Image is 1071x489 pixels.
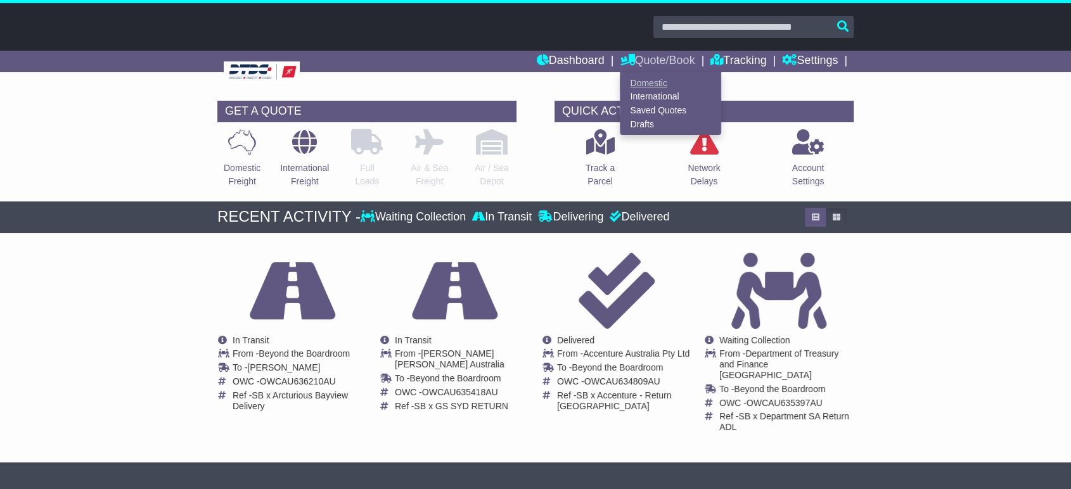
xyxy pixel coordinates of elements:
a: International [620,90,721,104]
span: Beyond the Boardroom [734,384,825,394]
div: Waiting Collection [361,210,469,224]
a: Tracking [710,51,766,72]
td: To - [557,362,691,376]
span: Beyond the Boardroom [259,348,350,359]
span: OWCAU634809AU [584,376,660,386]
td: OWC - [557,376,691,390]
a: Saved Quotes [620,104,721,118]
td: From - [233,348,366,362]
span: In Transit [233,335,269,345]
td: To - [719,384,853,398]
span: Delivered [557,335,594,345]
span: SB x GS SYD RETURN [414,401,508,411]
span: Beyond the Boardroom [409,373,501,383]
a: Quote/Book [620,51,695,72]
p: Account Settings [792,162,824,188]
span: SB x Department SA Return ADL [719,411,849,432]
span: OWCAU635397AU [747,398,823,408]
td: From - [719,348,853,383]
td: From - [557,348,691,362]
span: OWCAU636210AU [260,376,336,386]
span: Department of Treasury and Finance [GEOGRAPHIC_DATA] [719,348,838,380]
span: SB x Arcturious Bayview Delivery [233,390,348,411]
td: To - [233,362,366,376]
p: Track a Parcel [586,162,615,188]
div: GET A QUOTE [217,101,516,122]
td: To - [395,373,529,387]
a: AccountSettings [792,129,825,195]
div: In Transit [469,210,535,224]
span: Waiting Collection [719,335,790,345]
span: OWCAU635418AU [422,387,498,397]
td: Ref - [233,390,366,412]
a: NetworkDelays [687,129,721,195]
a: Track aParcel [585,129,615,195]
div: Delivered [606,210,669,224]
td: Ref - [719,411,853,433]
p: Network Delays [688,162,720,188]
td: Ref - [395,401,529,412]
p: International Freight [280,162,329,188]
a: InternationalFreight [279,129,330,195]
td: Ref - [557,390,691,412]
td: From - [395,348,529,373]
div: QUICK ACTIONS [555,101,854,122]
p: Air / Sea Depot [475,162,509,188]
p: Domestic Freight [224,162,260,188]
span: In Transit [395,335,432,345]
a: Domestic [620,76,721,90]
div: Delivering [535,210,606,224]
td: OWC - [233,376,366,390]
div: RECENT ACTIVITY - [217,208,361,226]
div: Quote/Book [620,72,721,135]
span: [PERSON_NAME] [PERSON_NAME] Australia [395,348,504,369]
p: Air & Sea Freight [411,162,448,188]
td: OWC - [719,398,853,412]
a: DomesticFreight [223,129,261,195]
a: Dashboard [537,51,605,72]
td: OWC - [395,387,529,401]
span: Accenture Australia Pty Ltd [583,348,689,359]
a: Drafts [620,117,721,131]
span: [PERSON_NAME] [247,362,320,372]
p: Full Loads [351,162,383,188]
a: Settings [782,51,838,72]
span: Beyond the Boardroom [572,362,663,372]
span: SB x Accenture - Return [GEOGRAPHIC_DATA] [557,390,672,411]
div: FROM OUR SUPPORT [217,469,854,487]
